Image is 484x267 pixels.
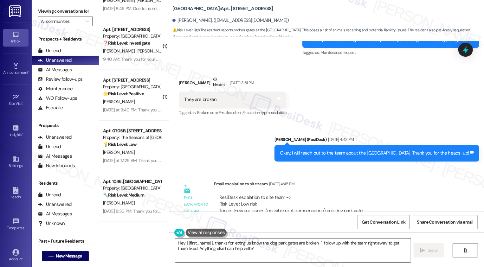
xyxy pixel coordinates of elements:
[103,142,137,147] strong: 💡 Risk Level: Low
[219,110,242,115] span: Emailed client ,
[103,134,162,141] div: Property: The Seasons of [GEOGRAPHIC_DATA]
[428,247,437,254] span: Send
[38,86,73,92] div: Maintenance
[179,108,286,117] div: Tagged as:
[9,5,22,17] img: ResiDesk Logo
[3,29,29,46] a: Inbox
[38,95,77,102] div: WO Follow-ups
[327,136,354,143] div: [DATE] 4:43 PM
[103,33,162,40] div: Property: [GEOGRAPHIC_DATA]
[463,248,468,253] i: 
[42,251,89,261] button: New Message
[3,92,29,109] a: Site Visit •
[103,77,162,84] div: Apt. [STREET_ADDRESS]
[420,248,425,253] i: 
[41,16,82,26] input: All communities
[172,28,200,33] strong: ⚠️ Risk Level: High
[214,181,453,189] div: Email escalation to site team
[38,162,75,169] div: New Inbounds
[32,122,99,129] div: Prospects
[38,6,93,16] label: Viewing conversations for
[38,48,61,54] div: Unread
[3,123,29,140] a: Insights •
[3,154,29,171] a: Buildings
[175,238,411,262] textarea: Hey {{first_name}}, thanks for letting us know the dog park gates are broken. I'll follow up with...
[172,17,289,24] div: [PERSON_NAME]. ([EMAIL_ADDRESS][DOMAIN_NAME])
[38,153,72,160] div: All Messages
[38,76,82,83] div: Review follow-ups
[56,253,82,259] span: New Message
[184,96,217,103] div: They are broken
[32,180,99,187] div: Residents
[38,67,72,73] div: All Messages
[103,200,135,206] span: [PERSON_NAME]
[38,192,61,198] div: Unread
[242,110,286,115] span: Escalation type escalation
[103,192,144,198] strong: 🔧 Risk Level: Medium
[228,79,254,86] div: [DATE] 3:51 PM
[274,136,479,145] div: [PERSON_NAME] (ResiDesk)
[358,215,410,229] button: Get Conversation Link
[103,185,162,192] div: Property: [GEOGRAPHIC_DATA]
[172,5,273,12] b: [GEOGRAPHIC_DATA]: Apt. [STREET_ADDRESS]
[103,84,162,90] div: Property: [GEOGRAPHIC_DATA]
[103,40,150,46] strong: ❓ Risk Level: Investigate
[48,254,53,259] i: 
[103,149,135,155] span: [PERSON_NAME]
[136,48,168,54] span: [PERSON_NAME]
[179,76,286,92] div: [PERSON_NAME]
[24,225,25,229] span: •
[86,19,89,24] i: 
[22,131,23,136] span: •
[38,211,72,217] div: All Messages
[103,99,135,105] span: [PERSON_NAME]
[3,247,29,264] a: Account
[219,194,447,221] div: ResiDesk escalation to site team -> Risk Level: Low risk Topics: Elevator Issues (possible rent c...
[103,48,137,54] span: [PERSON_NAME]
[38,57,72,64] div: Unanswered
[38,134,72,141] div: Unanswered
[3,185,29,202] a: Leads
[417,219,474,226] span: Share Conversation via email
[32,36,99,42] div: Prospects + Residents
[103,56,475,62] div: 9:40 AM: Thank you for your message. Our offices are currently closed, but we will contact you wh...
[362,219,405,226] span: Get Conversation Link
[268,181,295,187] div: [DATE] 4:45 PM
[172,27,484,41] span: : The resident reports broken gates at the [GEOGRAPHIC_DATA]. This poses a risk of animals escapi...
[320,50,356,55] span: Maintenance request
[38,105,63,111] div: Escalate
[197,110,219,115] span: Broken door ,
[103,128,162,134] div: Apt. 0705B, [STREET_ADDRESS][PERSON_NAME]
[212,76,226,89] div: Neutral
[32,238,99,245] div: Past + Future Residents
[414,243,444,257] button: Send
[38,201,72,208] div: Unanswered
[28,69,29,74] span: •
[38,143,61,150] div: Unread
[280,150,469,156] div: Okay, I will reach out to the team about the [GEOGRAPHIC_DATA]. Thank you for the heads-up!
[103,178,162,185] div: Apt. 1046, [GEOGRAPHIC_DATA]
[23,100,24,105] span: •
[103,26,162,33] div: Apt. [STREET_ADDRESS]
[103,91,144,97] strong: 🌟 Risk Level: Positive
[3,216,29,233] a: Templates •
[302,48,480,57] div: Tagged as:
[184,194,209,215] div: Email escalation to site team
[38,220,65,227] div: Unknown
[413,215,478,229] button: Share Conversation via email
